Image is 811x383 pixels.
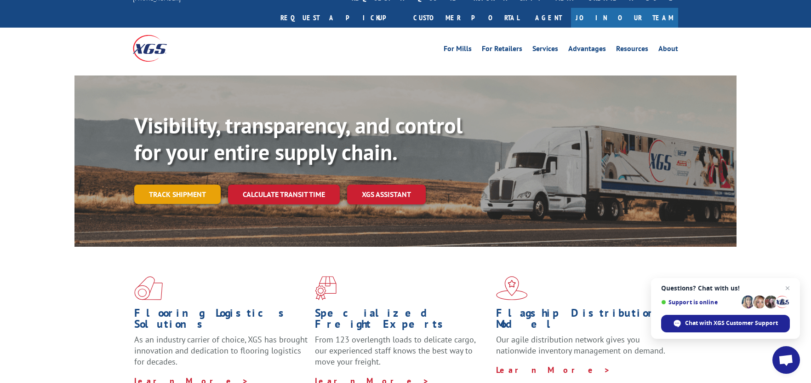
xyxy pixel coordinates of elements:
a: Join Our Team [571,8,678,28]
h1: Specialized Freight Experts [315,308,489,334]
a: Customer Portal [406,8,526,28]
a: Services [532,45,558,55]
p: From 123 overlength loads to delicate cargo, our experienced staff knows the best way to move you... [315,334,489,375]
div: Open chat [772,346,800,374]
img: xgs-icon-focused-on-flooring-red [315,276,337,300]
b: Visibility, transparency, and control for your entire supply chain. [134,111,463,166]
a: Track shipment [134,185,221,204]
a: Agent [526,8,571,28]
img: xgs-icon-total-supply-chain-intelligence-red [134,276,163,300]
a: For Retailers [482,45,522,55]
a: About [658,45,678,55]
span: Our agile distribution network gives you nationwide inventory management on demand. [496,334,665,356]
img: xgs-icon-flagship-distribution-model-red [496,276,528,300]
div: Chat with XGS Customer Support [661,315,790,332]
a: Advantages [568,45,606,55]
a: Calculate transit time [228,185,340,204]
a: Learn More > [496,365,611,375]
span: Chat with XGS Customer Support [685,319,778,327]
a: XGS ASSISTANT [347,185,426,204]
a: For Mills [444,45,472,55]
h1: Flooring Logistics Solutions [134,308,308,334]
span: Questions? Chat with us! [661,284,790,292]
a: Request a pickup [274,8,406,28]
h1: Flagship Distribution Model [496,308,670,334]
span: As an industry carrier of choice, XGS has brought innovation and dedication to flooring logistics... [134,334,308,367]
span: Support is online [661,299,738,306]
a: Resources [616,45,648,55]
span: Close chat [782,283,793,294]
